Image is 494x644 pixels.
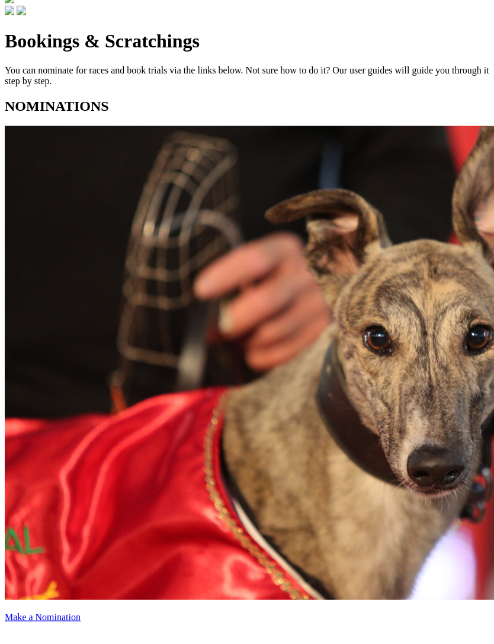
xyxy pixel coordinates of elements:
[17,6,26,15] img: twitter.svg
[5,65,489,86] p: You can nominate for races and book trials via the links below. Not sure how to do it? Our user g...
[5,30,489,52] h1: Bookings & Scratchings
[5,6,14,15] img: facebook.svg
[5,98,489,114] h2: NOMINATIONS
[5,612,81,622] a: Make a Nomination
